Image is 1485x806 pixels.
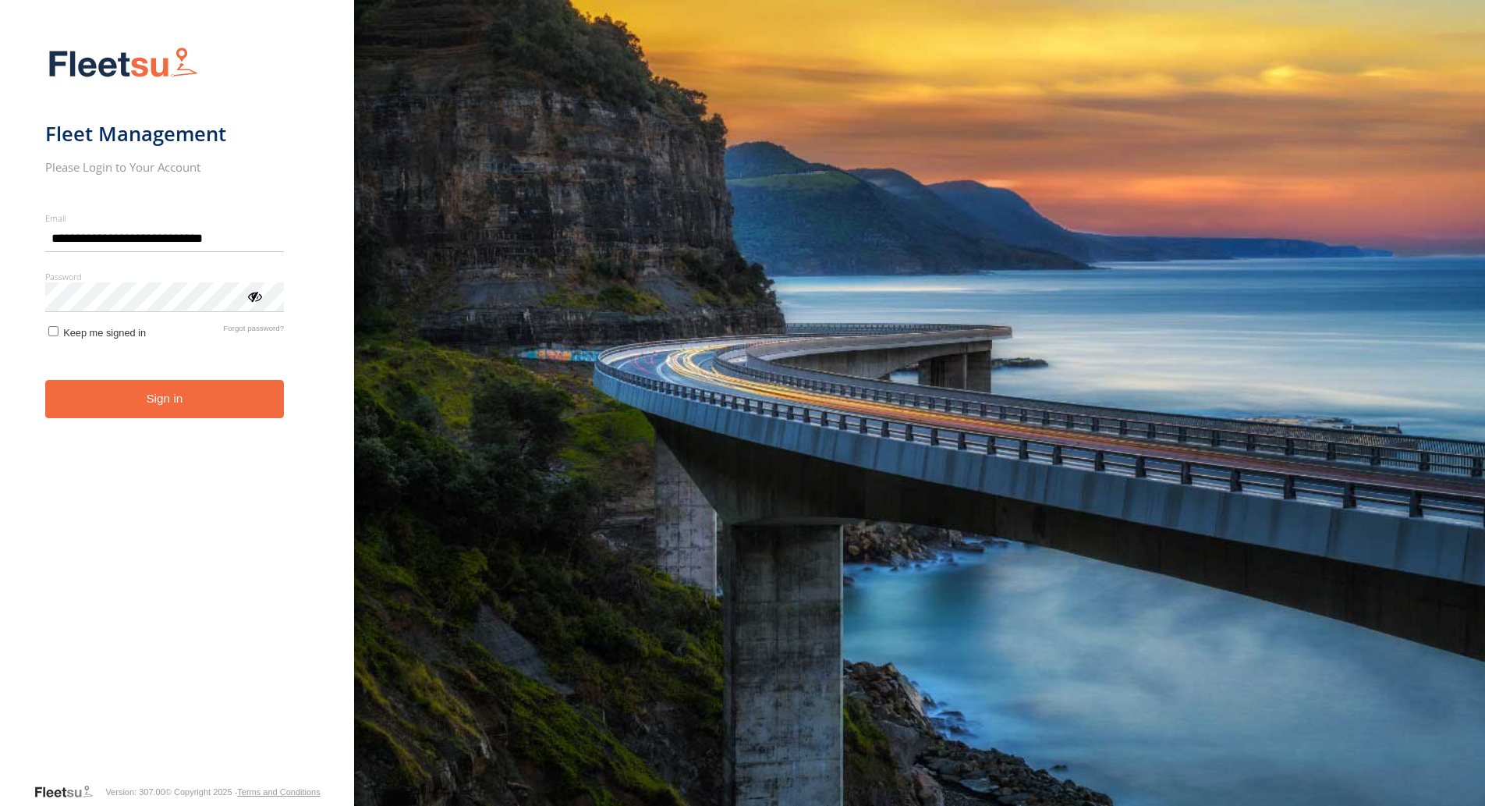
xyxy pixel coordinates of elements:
a: Forgot password? [223,324,284,339]
h2: Please Login to Your Account [45,159,285,175]
h1: Fleet Management [45,121,285,147]
div: Version: 307.00 [105,787,165,797]
input: Keep me signed in [48,326,58,336]
label: Email [45,212,285,224]
a: Terms and Conditions [237,787,320,797]
button: Sign in [45,380,285,418]
form: main [45,37,310,783]
div: © Copyright 2025 - [165,787,321,797]
a: Visit our Website [34,784,105,800]
label: Password [45,271,285,282]
span: Keep me signed in [63,327,146,339]
img: Fleetsu [45,44,201,83]
div: ViewPassword [246,288,262,304]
